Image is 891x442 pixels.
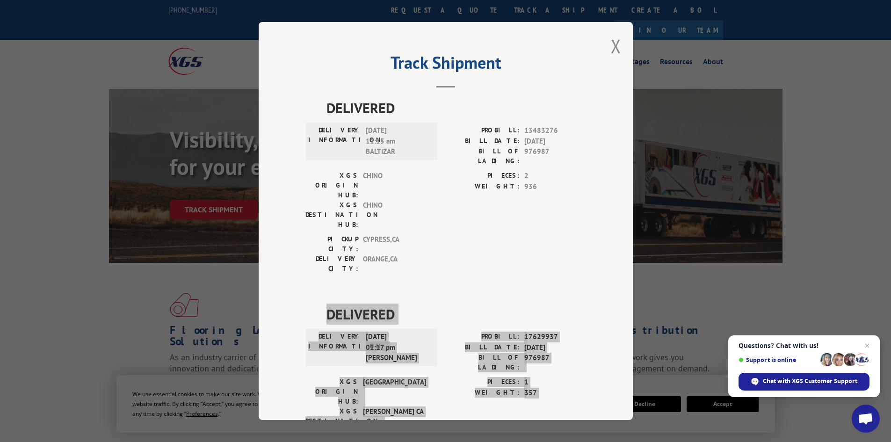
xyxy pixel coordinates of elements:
label: DELIVERY INFORMATION: [308,125,361,157]
label: BILL DATE: [446,136,520,147]
label: WEIGHT: [446,181,520,192]
label: DELIVERY CITY: [305,254,358,274]
span: CHINO [363,200,426,230]
label: XGS DESTINATION HUB: [305,406,358,436]
span: [GEOGRAPHIC_DATA] [363,377,426,406]
span: 357 [524,388,586,399]
span: DELIVERED [326,97,586,118]
span: 976987 [524,146,586,166]
span: 976987 [524,353,586,372]
span: [PERSON_NAME] CA [363,406,426,436]
h2: Track Shipment [305,56,586,74]
label: BILL DATE: [446,342,520,353]
span: Chat with XGS Customer Support [763,377,857,385]
button: Close modal [611,34,621,58]
div: Chat with XGS Customer Support [739,373,869,391]
label: BILL OF LADING: [446,353,520,372]
label: PROBILL: [446,332,520,342]
span: 936 [524,181,586,192]
span: [DATE] [524,136,586,147]
span: 1 [524,377,586,388]
span: Close chat [862,340,873,351]
span: [DATE] 01:17 pm [PERSON_NAME] [366,332,429,363]
label: XGS ORIGIN HUB: [305,171,358,200]
span: CHINO [363,171,426,200]
span: 17629937 [524,332,586,342]
label: WEIGHT: [446,388,520,399]
span: [DATE] 11:15 am BALTIZAR [366,125,429,157]
label: DELIVERY INFORMATION: [308,332,361,363]
span: 2 [524,171,586,181]
span: ORANGE , CA [363,254,426,274]
span: Questions? Chat with us! [739,342,869,349]
label: BILL OF LADING: [446,146,520,166]
label: PIECES: [446,377,520,388]
div: Open chat [852,405,880,433]
label: XGS DESTINATION HUB: [305,200,358,230]
label: PIECES: [446,171,520,181]
span: [DATE] [524,342,586,353]
span: CYPRESS , CA [363,234,426,254]
label: PROBILL: [446,125,520,136]
label: PICKUP CITY: [305,234,358,254]
span: DELIVERED [326,304,586,325]
label: XGS ORIGIN HUB: [305,377,358,406]
span: 13483276 [524,125,586,136]
span: Support is online [739,356,817,363]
